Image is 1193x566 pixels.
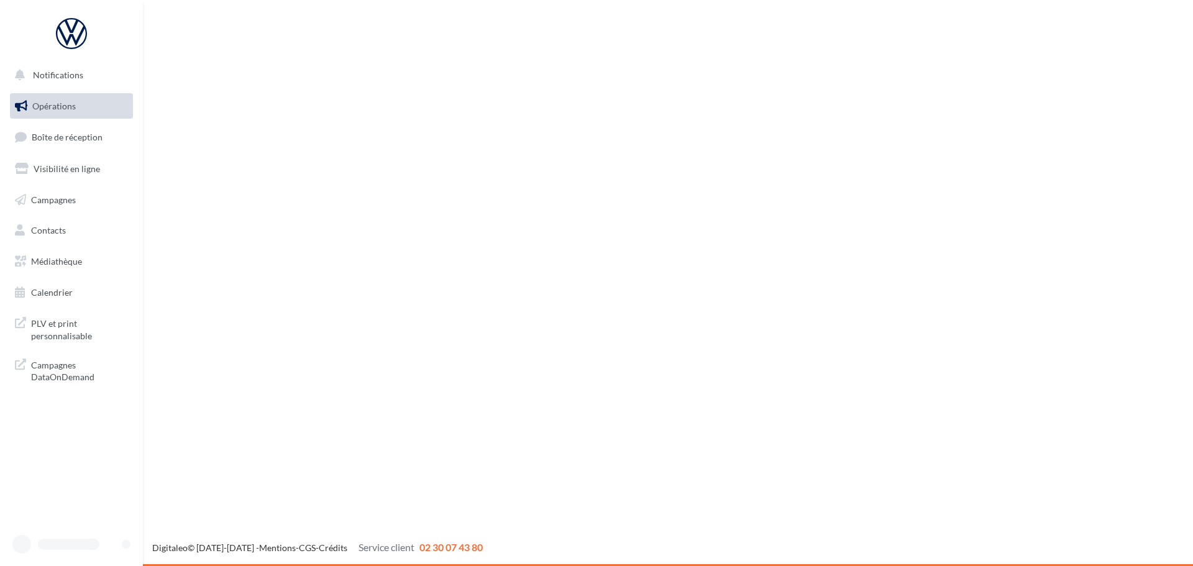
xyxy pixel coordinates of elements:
span: Service client [359,541,414,553]
span: Boîte de réception [32,132,103,142]
span: PLV et print personnalisable [31,315,128,342]
a: PLV et print personnalisable [7,310,135,347]
span: Calendrier [31,287,73,298]
span: Notifications [33,70,83,80]
span: Visibilité en ligne [34,163,100,174]
button: Notifications [7,62,130,88]
a: Campagnes [7,187,135,213]
a: Médiathèque [7,249,135,275]
span: Contacts [31,225,66,235]
a: Visibilité en ligne [7,156,135,182]
span: Médiathèque [31,256,82,267]
a: Crédits [319,542,347,553]
a: CGS [299,542,316,553]
span: © [DATE]-[DATE] - - - [152,542,483,553]
a: Boîte de réception [7,124,135,150]
a: Campagnes DataOnDemand [7,352,135,388]
span: 02 30 07 43 80 [419,541,483,553]
a: Mentions [259,542,296,553]
a: Calendrier [7,280,135,306]
span: Campagnes DataOnDemand [31,357,128,383]
a: Opérations [7,93,135,119]
span: Campagnes [31,194,76,204]
a: Contacts [7,217,135,244]
span: Opérations [32,101,76,111]
a: Digitaleo [152,542,188,553]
